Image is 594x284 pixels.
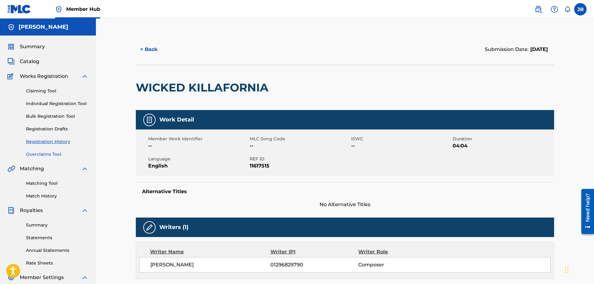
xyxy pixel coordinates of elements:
a: Individual Registration Tool [26,100,88,107]
span: Member Settings [20,274,64,281]
h2: WICKED KILLAFORNIA [136,81,272,95]
span: -- [148,142,248,150]
a: CatalogCatalog [7,58,39,65]
a: Bulk Registration Tool [26,113,88,120]
span: Summary [20,43,45,50]
div: Drag [565,261,569,279]
span: Catalog [20,58,39,65]
img: Writers [146,224,153,231]
div: Help [548,3,561,15]
span: -- [351,142,451,150]
a: Overclaims Tool [26,151,88,158]
a: Annual Statements [26,247,88,254]
img: MLC Logo [7,5,31,14]
span: Member Hub [66,6,100,13]
a: Claiming Tool [26,88,88,94]
div: Writer Role [358,248,438,256]
span: Composer [358,261,438,269]
span: 11617515 [250,162,350,170]
iframe: Chat Widget [563,254,594,284]
img: expand [81,73,88,80]
a: Registration Drafts [26,126,88,132]
img: Top Rightsholder [55,6,62,13]
img: Member Settings [7,274,15,281]
span: 01296829790 [270,261,358,269]
img: Royalties [7,207,15,214]
div: Notifications [564,6,570,12]
h5: Alternative Titles [142,189,548,195]
iframe: Resource Center [577,186,594,237]
span: MLC Song Code [250,136,350,142]
span: Works Registration [20,73,68,80]
span: REF ID [250,156,350,162]
div: User Menu [574,3,587,15]
span: -- [250,142,350,150]
a: Matching Tool [26,180,88,187]
span: Matching [20,165,44,172]
img: help [551,6,558,13]
span: Member Work Identifier [148,136,248,142]
h5: Work Detail [159,116,194,123]
a: Statements [26,235,88,241]
img: search [535,6,542,13]
span: Duration [453,136,553,142]
img: Work Detail [146,116,153,124]
img: Summary [7,43,15,50]
img: Accounts [7,23,15,31]
span: 04:04 [453,142,553,150]
span: English [148,162,248,170]
a: Match History [26,193,88,199]
a: Summary [26,222,88,228]
img: Catalog [7,58,15,65]
div: Writer Name [150,248,270,256]
button: < Back [136,42,173,57]
a: Public Search [532,3,544,15]
img: expand [81,274,88,281]
img: Works Registration [7,73,15,80]
a: SummarySummary [7,43,45,50]
a: Registration History [26,138,88,145]
span: Royalties [20,207,43,214]
a: Rate Sheets [26,260,88,266]
span: No Alternative Titles [136,201,554,208]
span: [PERSON_NAME] [150,261,270,269]
h5: Writers (1) [159,224,188,231]
span: ISWC [351,136,451,142]
span: Language [148,156,248,162]
img: expand [81,207,88,214]
div: Submission Date: [485,46,548,53]
h5: Javier Reyes [19,23,68,31]
img: expand [81,165,88,172]
span: [DATE] [529,46,548,52]
div: Writer IPI [270,248,359,256]
img: Matching [7,165,15,172]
